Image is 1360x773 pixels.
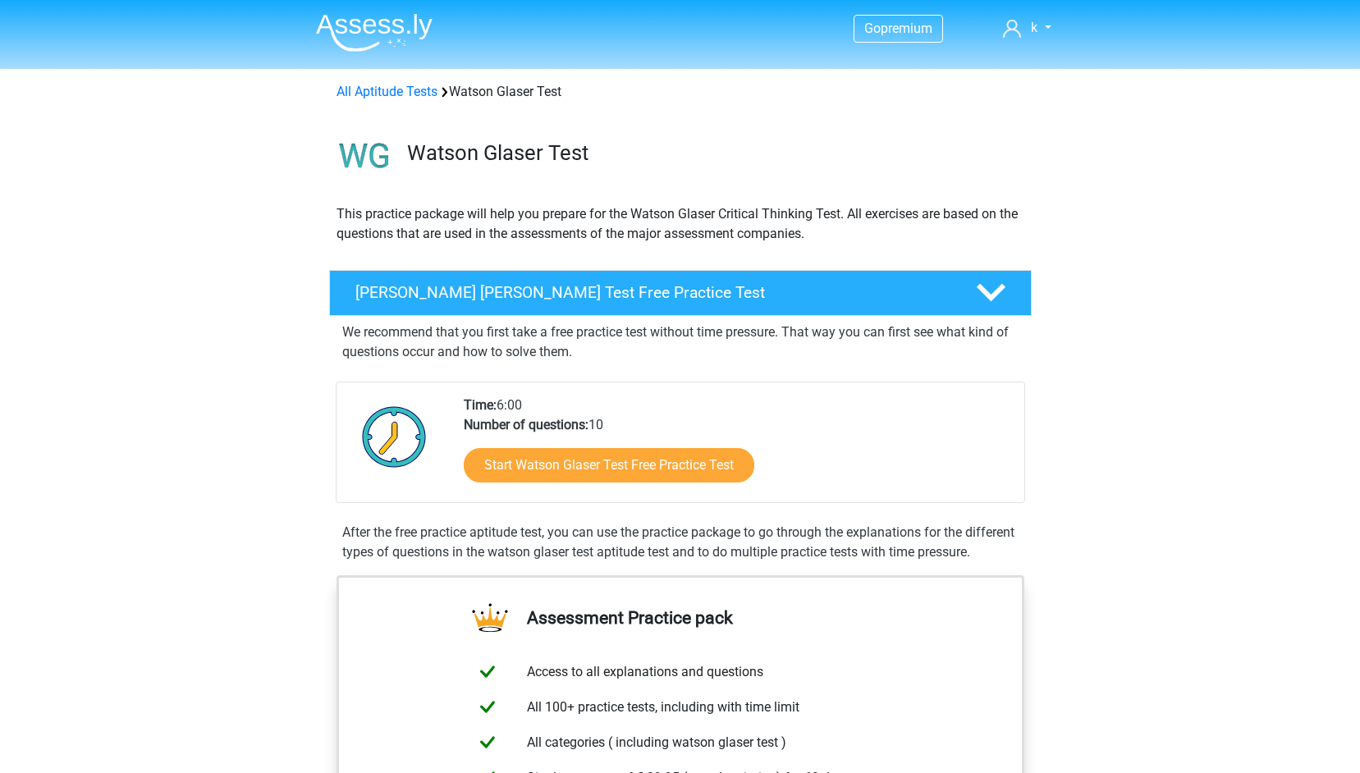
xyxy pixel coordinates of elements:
[336,523,1025,562] div: After the free practice aptitude test, you can use the practice package to go through the explana...
[996,18,1057,38] a: k
[337,204,1024,244] p: This practice package will help you prepare for the Watson Glaser Critical Thinking Test. All exe...
[355,283,950,302] h4: [PERSON_NAME] [PERSON_NAME] Test Free Practice Test
[451,396,1023,502] div: 6:00 10
[854,17,942,39] a: Gopremium
[864,21,881,36] span: Go
[464,448,754,483] a: Start Watson Glaser Test Free Practice Test
[330,82,1031,102] div: Watson Glaser Test
[464,397,497,413] b: Time:
[330,121,400,191] img: watson glaser test
[316,13,433,52] img: Assessly
[881,21,932,36] span: premium
[323,270,1038,316] a: [PERSON_NAME] [PERSON_NAME] Test Free Practice Test
[464,417,588,432] b: Number of questions:
[407,140,1019,166] h3: Watson Glaser Test
[342,322,1019,362] p: We recommend that you first take a free practice test without time pressure. That way you can fir...
[337,84,437,99] a: All Aptitude Tests
[353,396,436,478] img: Clock
[1031,20,1037,35] span: k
